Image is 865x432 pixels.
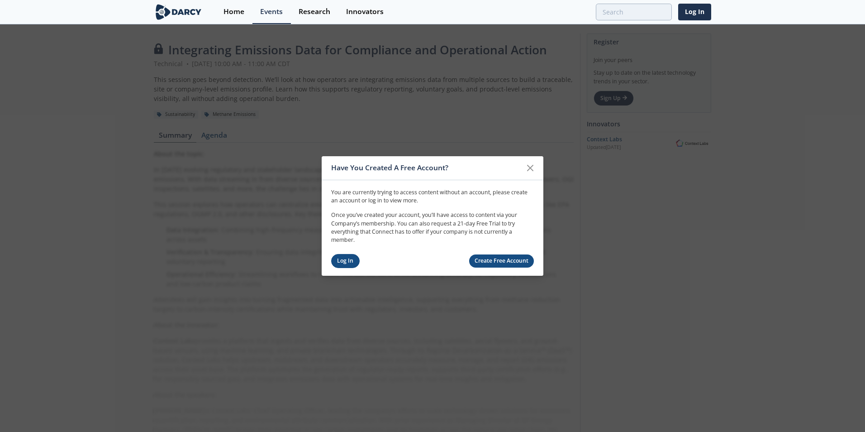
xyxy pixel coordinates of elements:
[469,254,534,268] a: Create Free Account
[223,8,244,15] div: Home
[346,8,384,15] div: Innovators
[596,4,672,20] input: Advanced Search
[331,188,534,205] p: You are currently trying to access content without an account, please create an account or log in...
[331,254,360,268] a: Log In
[154,4,203,20] img: logo-wide.svg
[331,159,522,177] div: Have You Created A Free Account?
[331,211,534,245] p: Once you’ve created your account, you’ll have access to content via your Company’s membership. Yo...
[299,8,330,15] div: Research
[260,8,283,15] div: Events
[678,4,711,20] a: Log In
